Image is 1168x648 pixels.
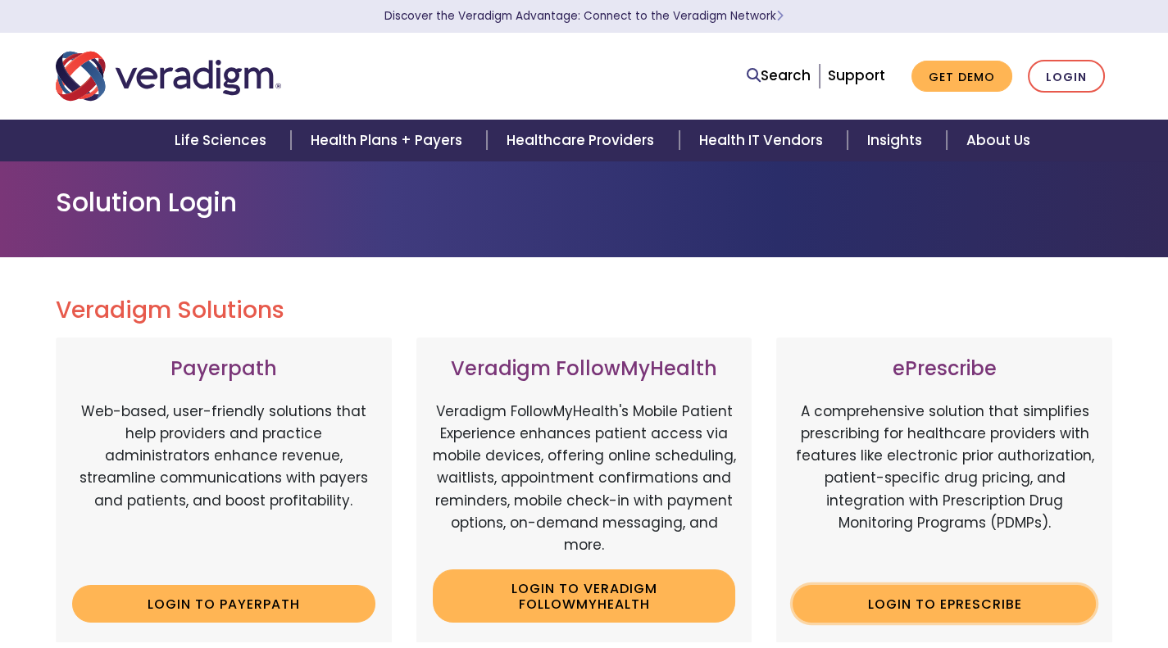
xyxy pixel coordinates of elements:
a: Search [747,65,811,87]
h3: ePrescribe [793,357,1096,381]
a: Insights [848,120,947,161]
a: About Us [947,120,1050,161]
p: A comprehensive solution that simplifies prescribing for healthcare providers with features like ... [793,401,1096,573]
a: Support [828,66,885,85]
h2: Veradigm Solutions [56,297,1113,324]
a: Get Demo [911,61,1012,93]
p: Web-based, user-friendly solutions that help providers and practice administrators enhance revenu... [72,401,375,573]
p: Veradigm FollowMyHealth's Mobile Patient Experience enhances patient access via mobile devices, o... [433,401,736,556]
a: Health Plans + Payers [291,120,487,161]
a: Discover the Veradigm Advantage: Connect to the Veradigm NetworkLearn More [384,8,784,24]
h3: Payerpath [72,357,375,381]
a: Health IT Vendors [679,120,848,161]
a: Healthcare Providers [487,120,679,161]
img: Veradigm logo [56,49,281,103]
h3: Veradigm FollowMyHealth [433,357,736,381]
span: Learn More [776,8,784,24]
a: Login to Veradigm FollowMyHealth [433,569,736,623]
h1: Solution Login [56,187,1113,218]
a: Login [1028,60,1105,93]
a: Login to Payerpath [72,585,375,623]
a: Life Sciences [155,120,291,161]
a: Login to ePrescribe [793,585,1096,623]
